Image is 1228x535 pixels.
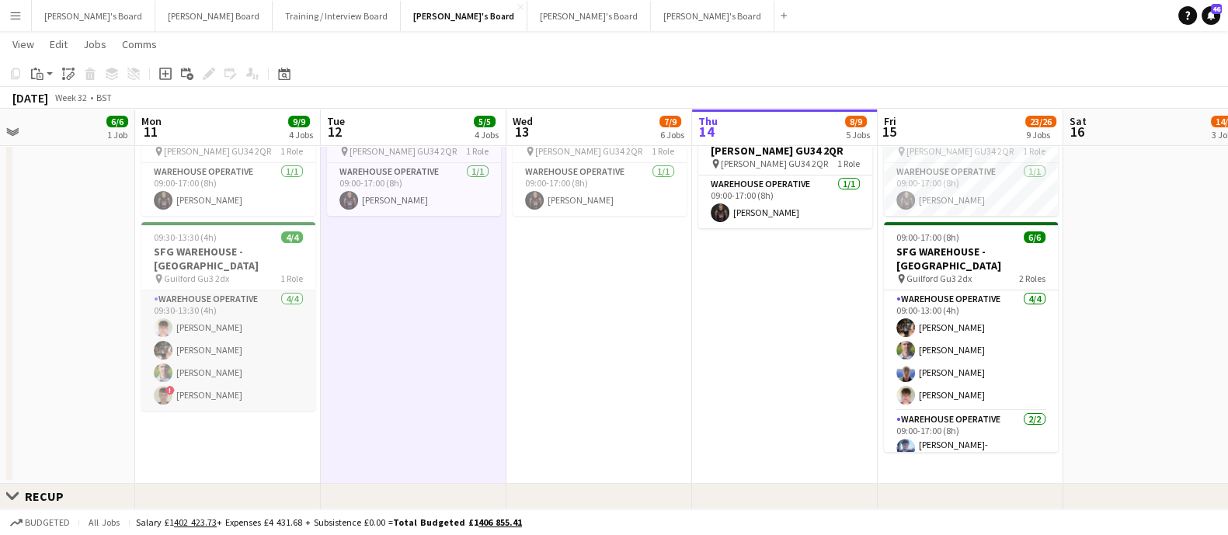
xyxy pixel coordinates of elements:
[884,245,1058,273] h3: SFG WAREHOUSE - [GEOGRAPHIC_DATA]
[845,116,867,127] span: 8/9
[25,488,76,504] div: RECUP
[884,163,1058,216] app-card-role: Warehouse Operative1/109:00-17:00 (8h)[PERSON_NAME]
[107,129,127,141] div: 1 Job
[164,145,271,157] span: [PERSON_NAME] GU34 2QR
[139,123,162,141] span: 11
[466,145,489,157] span: 1 Role
[106,116,128,127] span: 6/6
[280,273,303,284] span: 1 Role
[475,129,499,141] div: 4 Jobs
[1025,116,1056,127] span: 23/26
[1202,6,1220,25] a: 46
[6,34,40,54] a: View
[698,114,718,128] span: Thu
[1067,123,1087,141] span: 16
[1024,231,1045,243] span: 6/6
[122,37,157,51] span: Comms
[659,116,681,127] span: 7/9
[721,158,828,169] span: [PERSON_NAME] GU34 2QR
[1026,129,1056,141] div: 9 Jobs
[1019,273,1045,284] span: 2 Roles
[51,92,90,103] span: Week 32
[652,145,674,157] span: 1 Role
[12,37,34,51] span: View
[401,1,527,31] button: [PERSON_NAME]'s Board
[474,116,496,127] span: 5/5
[884,290,1058,411] app-card-role: Warehouse Operative4/409:00-13:00 (4h)[PERSON_NAME][PERSON_NAME][PERSON_NAME][PERSON_NAME]
[846,129,870,141] div: 5 Jobs
[837,158,860,169] span: 1 Role
[85,516,123,528] span: All jobs
[50,37,68,51] span: Edit
[8,514,72,531] button: Budgeted
[327,114,345,128] span: Tue
[288,116,310,127] span: 9/9
[1211,4,1222,14] span: 46
[1023,145,1045,157] span: 1 Role
[513,114,533,128] span: Wed
[884,411,1058,491] app-card-role: Warehouse Operative2/209:00-17:00 (8h)[PERSON_NAME]-[PERSON_NAME]
[154,231,217,243] span: 09:30-13:30 (4h)
[535,145,642,157] span: [PERSON_NAME] GU34 2QR
[32,1,155,31] button: [PERSON_NAME]'s Board
[174,516,217,528] tcxspan: Call 402 423.73 via 3CX
[884,222,1058,452] app-job-card: 09:00-17:00 (8h)6/6SFG WAREHOUSE - [GEOGRAPHIC_DATA] Guilford Gu3 2dx2 RolesWarehouse Operative4/...
[141,95,315,216] app-job-card: 09:00-17:00 (8h)1/1[PERSON_NAME] Imports - [PERSON_NAME] GU34 2QR [PERSON_NAME] GU34 2QR1 RoleWar...
[273,1,401,31] button: Training / Interview Board
[43,34,74,54] a: Edit
[77,34,113,54] a: Jobs
[327,163,501,216] app-card-role: Warehouse Operative1/109:00-17:00 (8h)[PERSON_NAME]
[141,114,162,128] span: Mon
[136,516,522,528] div: Salary £1 + Expenses £4 431.68 + Subsistence £0.00 =
[1070,114,1087,128] span: Sat
[906,273,972,284] span: Guilford Gu3 2dx
[513,95,687,216] app-job-card: 09:00-17:00 (8h)1/1[PERSON_NAME] Imports - [PERSON_NAME] GU34 2QR [PERSON_NAME] GU34 2QR1 RoleWar...
[96,92,112,103] div: BST
[350,145,457,157] span: [PERSON_NAME] GU34 2QR
[527,1,651,31] button: [PERSON_NAME]'s Board
[325,123,345,141] span: 12
[289,129,313,141] div: 4 Jobs
[651,1,774,31] button: [PERSON_NAME]'s Board
[896,231,959,243] span: 09:00-17:00 (8h)
[660,129,684,141] div: 6 Jobs
[116,34,163,54] a: Comms
[164,273,229,284] span: Guilford Gu3 2dx
[141,222,315,411] app-job-card: 09:30-13:30 (4h)4/4SFG WAREHOUSE - [GEOGRAPHIC_DATA] Guilford Gu3 2dx1 RoleWarehouse Operative4/4...
[478,516,522,528] tcxspan: Call 406 855.41 via 3CX
[165,386,175,395] span: !
[12,90,48,106] div: [DATE]
[882,123,896,141] span: 15
[906,145,1014,157] span: [PERSON_NAME] GU34 2QR
[393,516,522,528] span: Total Budgeted £1
[513,163,687,216] app-card-role: Warehouse Operative1/109:00-17:00 (8h)[PERSON_NAME]
[141,245,315,273] h3: SFG WAREHOUSE - [GEOGRAPHIC_DATA]
[141,290,315,411] app-card-role: Warehouse Operative4/409:30-13:30 (4h)[PERSON_NAME][PERSON_NAME][PERSON_NAME]![PERSON_NAME]
[698,95,872,228] app-job-card: In progress09:00-17:00 (8h)1/1[PERSON_NAME] Imports - [PERSON_NAME] GU34 2QR [PERSON_NAME] GU34 2...
[884,95,1058,216] app-job-card: 09:00-17:00 (8h)1/1[PERSON_NAME] Imports - [PERSON_NAME] GU34 2QR [PERSON_NAME] GU34 2QR1 RoleWar...
[155,1,273,31] button: [PERSON_NAME] Board
[696,123,718,141] span: 14
[884,114,896,128] span: Fri
[327,95,501,216] app-job-card: 09:00-17:00 (8h)1/1[PERSON_NAME] Imports - [PERSON_NAME] GU34 2QR [PERSON_NAME] GU34 2QR1 RoleWar...
[280,145,303,157] span: 1 Role
[698,175,872,228] app-card-role: Warehouse Operative1/109:00-17:00 (8h)[PERSON_NAME]
[25,517,70,528] span: Budgeted
[510,123,533,141] span: 13
[281,231,303,243] span: 4/4
[141,163,315,216] app-card-role: Warehouse Operative1/109:00-17:00 (8h)[PERSON_NAME]
[83,37,106,51] span: Jobs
